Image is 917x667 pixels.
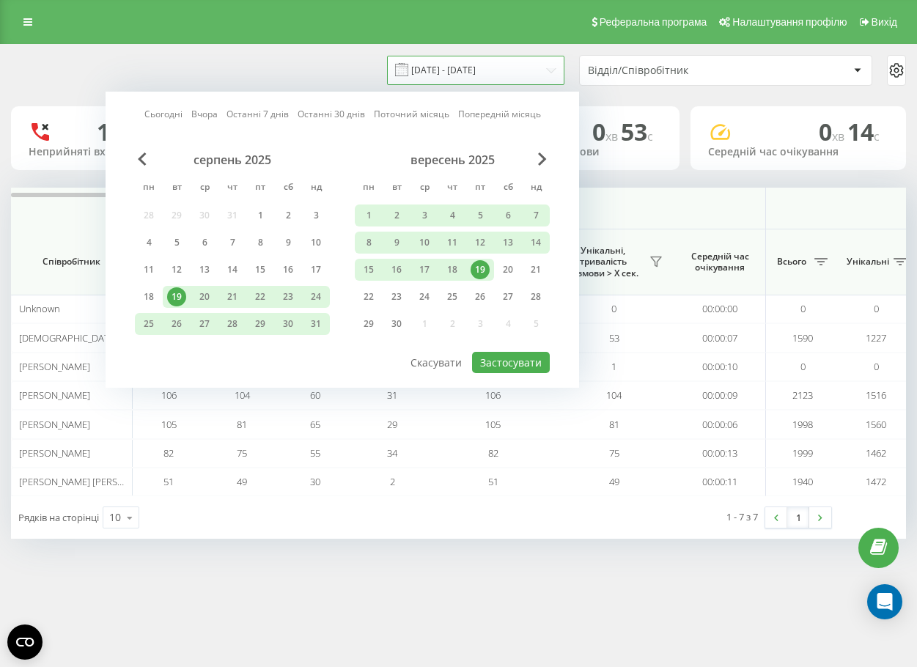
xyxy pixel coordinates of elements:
[195,314,214,333] div: 27
[274,259,302,281] div: сб 16 серп 2025 р.
[792,418,813,431] span: 1998
[792,446,813,460] span: 1999
[279,206,298,225] div: 2
[246,204,274,226] div: пт 1 серп 2025 р.
[139,233,158,252] div: 4
[251,260,270,279] div: 15
[410,259,438,281] div: ср 17 вер 2025 р.
[592,116,621,147] span: 0
[588,65,763,77] div: Відділ/Співробітник
[163,475,174,488] span: 51
[305,177,327,199] abbr: неділя
[674,353,766,381] td: 00:00:10
[443,233,462,252] div: 11
[383,313,410,335] div: вт 30 вер 2025 р.
[355,232,383,254] div: пн 8 вер 2025 р.
[498,206,518,225] div: 6
[194,177,216,199] abbr: середа
[609,475,619,488] span: 49
[494,232,522,254] div: сб 13 вер 2025 р.
[866,446,886,460] span: 1462
[139,314,158,333] div: 25
[383,286,410,308] div: вт 23 вер 2025 р.
[274,286,302,308] div: сб 23 серп 2025 р.
[525,177,547,199] abbr: неділя
[847,116,880,147] span: 14
[355,259,383,281] div: пн 15 вер 2025 р.
[443,260,462,279] div: 18
[144,107,183,121] a: Сьогодні
[726,509,758,524] div: 1 - 7 з 7
[792,475,813,488] span: 1940
[163,313,191,335] div: вт 26 серп 2025 р.
[498,260,518,279] div: 20
[387,418,397,431] span: 29
[19,331,118,344] span: [DEMOGRAPHIC_DATA]
[488,446,498,460] span: 82
[138,177,160,199] abbr: понеділок
[246,286,274,308] div: пт 22 серп 2025 р.
[383,259,410,281] div: вт 16 вер 2025 р.
[410,286,438,308] div: ср 24 вер 2025 р.
[386,177,408,199] abbr: вівторок
[488,475,498,488] span: 51
[866,388,886,402] span: 1516
[466,232,494,254] div: пт 12 вер 2025 р.
[561,245,645,279] span: Унікальні, тривалість розмови > Х сек.
[522,232,550,254] div: нд 14 вер 2025 р.
[310,388,320,402] span: 60
[792,388,813,402] span: 2123
[415,287,434,306] div: 24
[19,418,90,431] span: [PERSON_NAME]
[498,233,518,252] div: 13
[800,302,806,315] span: 0
[298,107,365,121] a: Останні 30 днів
[355,313,383,335] div: пн 29 вер 2025 р.
[387,314,406,333] div: 30
[109,510,121,525] div: 10
[135,152,330,167] div: серпень 2025
[732,16,847,28] span: Налаштування профілю
[279,287,298,306] div: 23
[874,128,880,144] span: c
[374,107,449,121] a: Поточний місяць
[647,128,653,144] span: c
[800,360,806,373] span: 0
[866,331,886,344] span: 1227
[237,446,247,460] span: 75
[359,233,378,252] div: 8
[246,259,274,281] div: пт 15 серп 2025 р.
[674,381,766,410] td: 00:00:09
[438,286,466,308] div: чт 25 вер 2025 р.
[872,16,897,28] span: Вихід
[161,388,177,402] span: 106
[195,260,214,279] div: 13
[609,418,619,431] span: 81
[494,204,522,226] div: сб 6 вер 2025 р.
[218,232,246,254] div: чт 7 серп 2025 р.
[390,475,395,488] span: 2
[485,388,501,402] span: 106
[413,177,435,199] abbr: середа
[191,107,218,121] a: Вчора
[522,204,550,226] div: нд 7 вер 2025 р.
[526,233,545,252] div: 14
[494,259,522,281] div: сб 20 вер 2025 р.
[471,287,490,306] div: 26
[415,260,434,279] div: 17
[279,314,298,333] div: 30
[471,233,490,252] div: 12
[866,475,886,488] span: 1472
[246,232,274,254] div: пт 8 серп 2025 р.
[387,206,406,225] div: 2
[415,233,434,252] div: 10
[359,314,378,333] div: 29
[674,410,766,438] td: 00:00:06
[135,313,163,335] div: пн 25 серп 2025 р.
[415,206,434,225] div: 3
[526,206,545,225] div: 7
[218,286,246,308] div: чт 21 серп 2025 р.
[443,287,462,306] div: 25
[387,388,397,402] span: 31
[441,177,463,199] abbr: четвер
